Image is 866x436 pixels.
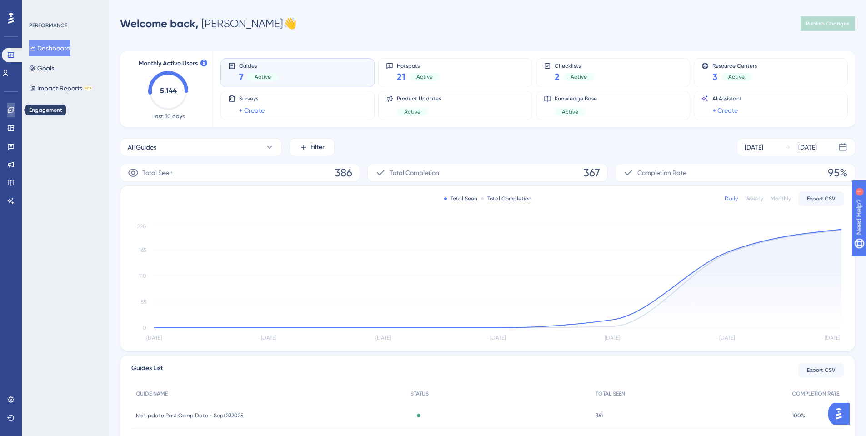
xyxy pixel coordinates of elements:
span: Publish Changes [806,20,850,27]
div: [DATE] [798,142,817,153]
tspan: [DATE] [719,335,735,341]
div: PERFORMANCE [29,22,67,29]
span: Active [404,108,420,115]
span: All Guides [128,142,156,153]
a: + Create [712,105,738,116]
span: Export CSV [807,366,836,374]
span: 361 [596,412,603,419]
span: No Update Past Comp Date - Sept232025 [136,412,244,419]
span: Total Seen [142,167,173,178]
span: 7 [239,70,244,83]
tspan: [DATE] [261,335,276,341]
span: Active [562,108,578,115]
span: Guides List [131,363,163,377]
tspan: [DATE] [605,335,620,341]
tspan: 220 [137,223,146,230]
button: Dashboard [29,40,70,56]
span: 367 [583,165,600,180]
button: Filter [289,138,335,156]
span: Active [416,73,433,80]
div: 1 [63,5,66,12]
tspan: [DATE] [375,335,391,341]
div: [DATE] [745,142,763,153]
span: 3 [712,70,717,83]
span: Active [571,73,587,80]
span: Active [255,73,271,80]
tspan: 165 [139,247,146,253]
div: Monthly [771,195,791,202]
span: GUIDE NAME [136,390,168,397]
span: 100% [792,412,805,419]
tspan: 110 [139,273,146,279]
button: All Guides [120,138,282,156]
span: Active [728,73,745,80]
button: Export CSV [798,191,844,206]
span: 95% [828,165,847,180]
div: Total Completion [481,195,531,202]
text: 5,144 [160,86,177,95]
span: 2 [555,70,560,83]
tspan: 55 [141,299,146,305]
span: 386 [335,165,352,180]
button: Publish Changes [801,16,855,31]
div: BETA [84,86,92,90]
div: Weekly [745,195,763,202]
span: Monthly Active Users [139,58,198,69]
span: Last 30 days [152,113,185,120]
span: 21 [397,70,405,83]
button: Impact ReportsBETA [29,80,92,96]
iframe: UserGuiding AI Assistant Launcher [828,400,855,427]
span: COMPLETION RATE [792,390,839,397]
tspan: [DATE] [146,335,162,341]
span: AI Assistant [712,95,742,102]
div: [PERSON_NAME] 👋 [120,16,297,31]
span: Resource Centers [712,62,757,69]
span: Welcome back, [120,17,199,30]
span: Guides [239,62,278,69]
div: Total Seen [444,195,477,202]
button: Goals [29,60,54,76]
div: Daily [725,195,738,202]
span: Checklists [555,62,594,69]
span: Product Updates [397,95,441,102]
span: Need Help? [21,2,57,13]
span: TOTAL SEEN [596,390,625,397]
button: Export CSV [798,363,844,377]
a: + Create [239,105,265,116]
span: Total Completion [390,167,439,178]
span: Hotspots [397,62,440,69]
span: STATUS [410,390,429,397]
span: Export CSV [807,195,836,202]
tspan: 0 [143,325,146,331]
span: Surveys [239,95,265,102]
span: Filter [310,142,325,153]
span: Completion Rate [637,167,686,178]
tspan: [DATE] [490,335,506,341]
tspan: [DATE] [825,335,840,341]
span: Knowledge Base [555,95,597,102]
